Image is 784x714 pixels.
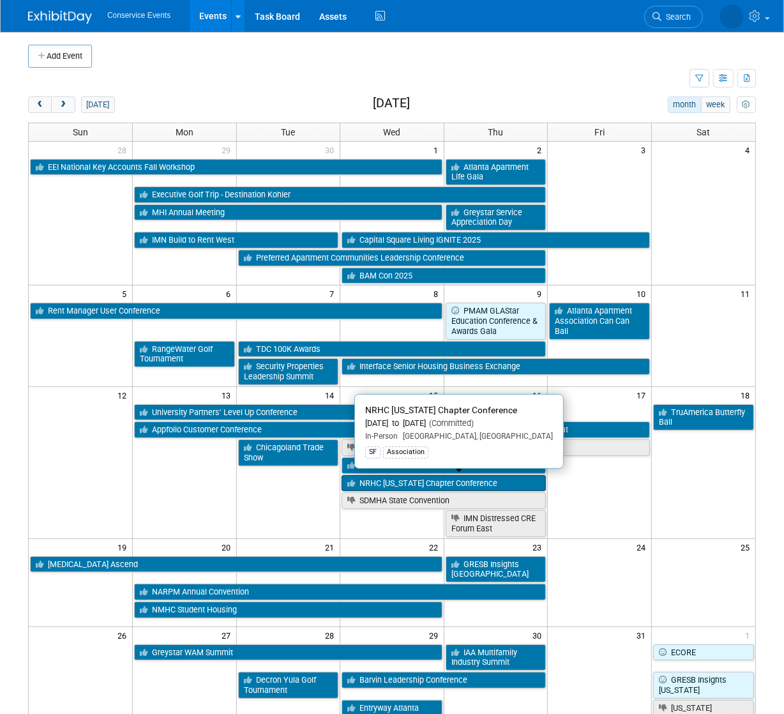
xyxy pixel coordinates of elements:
[446,303,547,339] a: PMAM GLAStar Education Conference & Awards Gala
[342,672,546,688] a: Barvin Leadership Conference
[220,142,236,158] span: 29
[134,602,442,618] a: NMHC Student Housing
[635,539,651,555] span: 24
[51,96,75,113] button: next
[116,627,132,643] span: 26
[432,142,444,158] span: 1
[116,142,132,158] span: 28
[107,11,170,20] span: Conservice Events
[446,644,547,671] a: IAA Multifamily Industry Summit
[720,4,744,29] img: Amiee Griffey
[238,358,339,384] a: Security Properties Leadership Summit
[324,142,340,158] span: 30
[661,12,691,22] span: Search
[28,11,92,24] img: ExhibitDay
[488,127,504,137] span: Thu
[428,539,444,555] span: 22
[653,644,754,661] a: ECORE
[30,556,442,573] a: [MEDICAL_DATA] Ascend
[531,627,547,643] span: 30
[30,159,442,176] a: EEI National Key Accounts Fall Workshop
[653,672,754,698] a: GRESB Insights [US_STATE]
[594,127,605,137] span: Fri
[653,404,754,430] a: TruAmerica Butterfly Ball
[116,539,132,555] span: 19
[365,432,398,441] span: In-Person
[134,644,442,661] a: Greystar WAM Summit
[220,539,236,555] span: 20
[342,439,650,456] a: NACS
[428,627,444,643] span: 29
[342,268,546,284] a: BAM Con 2025
[428,387,444,403] span: 15
[238,250,547,266] a: Preferred Apartment Communities Leadership Conference
[446,204,547,231] a: Greystar Service Appreciation Day
[640,142,651,158] span: 3
[536,285,547,301] span: 9
[176,127,193,137] span: Mon
[116,387,132,403] span: 12
[134,204,442,221] a: MHI Annual Meeting
[81,96,115,113] button: [DATE]
[398,432,553,441] span: [GEOGRAPHIC_DATA], [GEOGRAPHIC_DATA]
[238,439,339,466] a: Chicagoland Trade Show
[28,96,52,113] button: prev
[73,127,88,137] span: Sun
[342,457,546,474] a: 2025 GARHC Annual Conference
[121,285,132,301] span: 5
[342,232,650,248] a: Capital Square Living IGNITE 2025
[744,142,755,158] span: 4
[739,539,755,555] span: 25
[531,539,547,555] span: 23
[744,627,755,643] span: 1
[238,341,547,358] a: TDC 100K Awards
[324,539,340,555] span: 21
[383,446,428,458] div: Association
[737,96,756,113] button: myCustomButton
[365,418,553,429] div: [DATE] to [DATE]
[324,627,340,643] span: 28
[134,341,235,367] a: RangeWater Golf Tournament
[30,303,442,319] a: Rent Manager User Conference
[365,405,517,415] span: NRHC [US_STATE] Chapter Conference
[446,556,547,582] a: GRESB Insights [GEOGRAPHIC_DATA]
[383,127,400,137] span: Wed
[446,510,547,536] a: IMN Distressed CRE Forum East
[549,303,650,339] a: Atlanta Apartment Association Can Can Ball
[373,96,410,110] h2: [DATE]
[739,285,755,301] span: 11
[432,285,444,301] span: 8
[220,627,236,643] span: 27
[697,127,710,137] span: Sat
[342,492,546,509] a: SDMHA State Convention
[365,446,381,458] div: SF
[220,387,236,403] span: 13
[342,475,546,492] a: NRHC [US_STATE] Chapter Conference
[635,285,651,301] span: 10
[238,672,339,698] a: Decron Yula Golf Tournament
[635,387,651,403] span: 17
[342,358,650,375] a: Interface Senior Housing Business Exchange
[134,186,546,203] a: Executive Golf Trip - Destination Kohler
[668,96,702,113] button: month
[134,232,338,248] a: IMN Build to Rent West
[134,404,546,421] a: University Partners’ Level Up Conference
[225,285,236,301] span: 6
[742,101,750,109] i: Personalize Calendar
[635,627,651,643] span: 31
[446,159,547,185] a: Atlanta Apartment Life Gala
[536,142,547,158] span: 2
[701,96,730,113] button: week
[281,127,295,137] span: Tue
[644,6,703,28] a: Search
[28,45,92,68] button: Add Event
[134,584,546,600] a: NARPM Annual Convention
[324,387,340,403] span: 14
[531,387,547,403] span: 16
[328,285,340,301] span: 7
[739,387,755,403] span: 18
[426,418,474,428] span: (Committed)
[134,422,442,438] a: Appfolio Customer Conference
